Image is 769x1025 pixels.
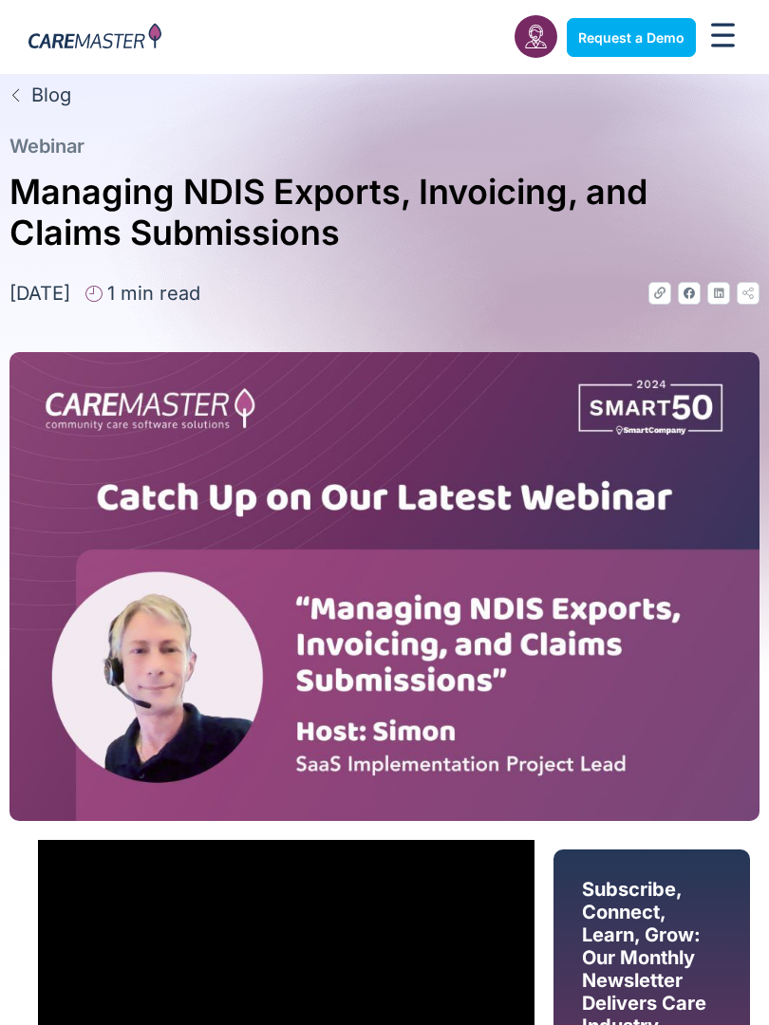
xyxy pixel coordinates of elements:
[578,29,685,46] span: Request a Demo
[705,17,741,58] div: Menu Toggle
[567,18,696,57] a: Request a Demo
[9,352,760,821] img: CareMaster webinar thumbnail promoting the session titled “Managing NDIS Exports, Invoicing, and ...
[9,84,760,106] a: Blog
[9,135,84,158] a: Webinar
[27,84,71,106] span: Blog
[9,172,760,253] h1: Managing NDIS Exports, Invoicing, and Claims Submissions
[103,282,200,305] span: 1 min read
[9,282,70,305] time: [DATE]
[28,23,161,52] img: CareMaster Logo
